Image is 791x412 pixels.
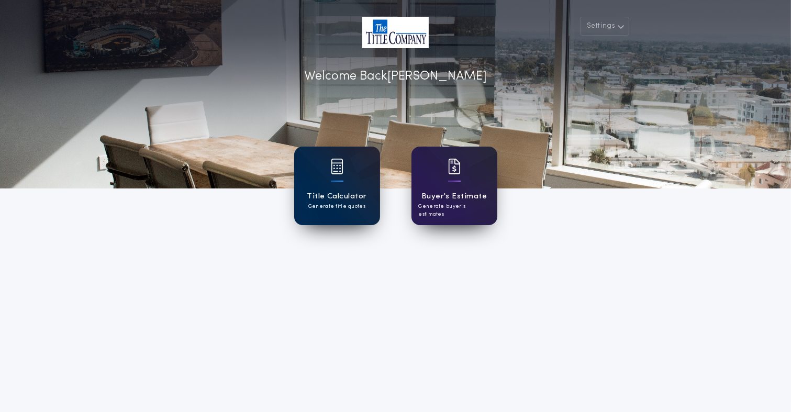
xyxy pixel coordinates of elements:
[580,17,629,36] button: Settings
[362,17,429,48] img: account-logo
[411,147,497,225] a: card iconBuyer's EstimateGenerate buyer's estimates
[294,147,380,225] a: card iconTitle CalculatorGenerate title quotes
[304,67,487,86] p: Welcome Back [PERSON_NAME]
[307,191,366,203] h1: Title Calculator
[448,159,461,174] img: card icon
[308,203,365,210] p: Generate title quotes
[419,203,490,218] p: Generate buyer's estimates
[331,159,343,174] img: card icon
[421,191,487,203] h1: Buyer's Estimate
